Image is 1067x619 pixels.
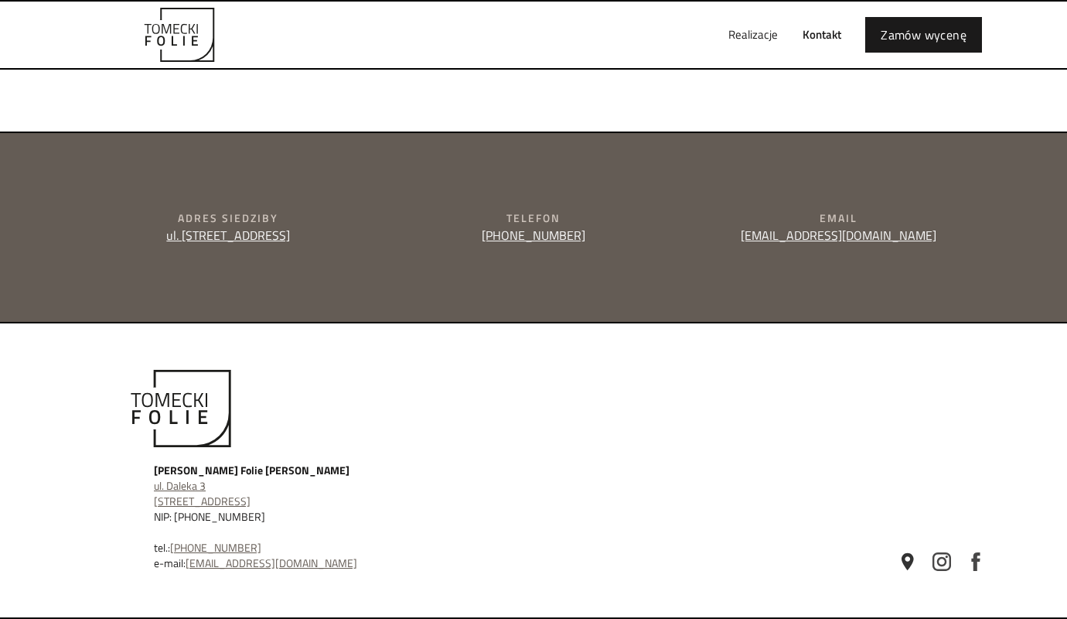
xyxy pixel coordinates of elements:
a: Realizacje [716,10,790,60]
div: Telefon [387,210,680,226]
a: ul. Daleka 3[STREET_ADDRESS] [154,477,251,509]
a: [EMAIL_ADDRESS][DOMAIN_NAME] [741,226,936,245]
a: Zamów wycenę [865,17,982,53]
a: Kontakt [790,10,854,60]
a: ul. [STREET_ADDRESS] [166,226,290,245]
a: [PHONE_NUMBER] [482,226,585,245]
strong: [PERSON_NAME] Folie [PERSON_NAME] [154,462,349,478]
div: Adres siedziby [82,210,375,226]
a: [PHONE_NUMBER] [170,539,261,556]
div: Email [692,210,985,226]
div: NIP: [PHONE_NUMBER] tel.: e-mail: [154,463,619,571]
a: [EMAIL_ADDRESS][DOMAIN_NAME] [186,555,357,571]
